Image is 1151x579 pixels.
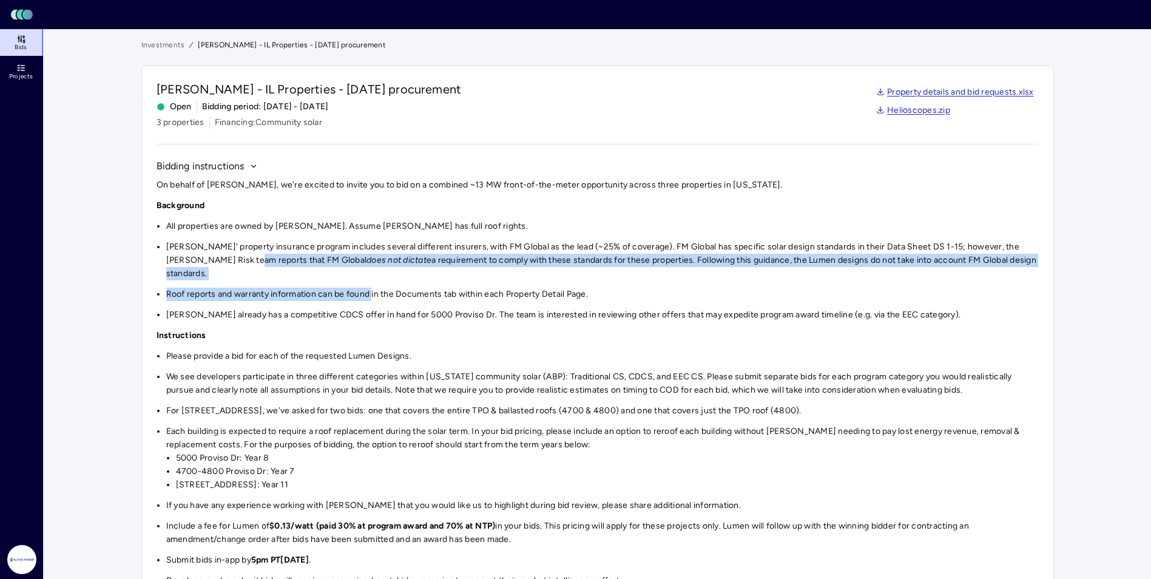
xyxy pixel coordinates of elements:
li: [PERSON_NAME]' property insurance program includes several different insurers, with FM Global as ... [166,240,1039,280]
span: 3 properties [157,116,204,129]
span: Open [157,100,192,113]
a: Property details and bid requests.xlsx [876,86,1034,99]
li: 5000 Proviso Dr: Year 8 [176,452,1039,465]
img: Altus Power [7,545,36,574]
li: We see developers participate in three different categories within [US_STATE] community solar (AB... [166,370,1039,397]
em: does not dictate [366,255,431,265]
strong: 5pm PT[DATE] [251,555,309,565]
span: Bids [15,44,27,51]
li: Submit bids in-app by . [166,554,1039,567]
strong: Instructions [157,330,206,340]
strong: $0.13/watt (paid 30% at program award and 70% at NTP) [269,521,495,531]
span: [PERSON_NAME] - IL Properties - [DATE] procurement [157,81,462,98]
a: Helioscopes.zip [876,104,950,117]
a: Investments [141,39,185,51]
li: All properties are owned by [PERSON_NAME]. Assume [PERSON_NAME] has full roof rights. [166,220,1039,233]
span: Bidding instructions [157,159,245,174]
li: 4700-4800 Proviso Dr: Year 7 [176,465,1039,478]
span: Bidding period: [DATE] - [DATE] [202,100,329,113]
li: Include a fee for Lumen of in your bids. This pricing will apply for these projects only. Lumen w... [166,520,1039,546]
nav: breadcrumb [141,39,1054,51]
li: Each building is expected to require a roof replacement during the solar term. In your bid pricin... [166,425,1039,492]
li: [PERSON_NAME] already has a competitive CDCS offer in hand for 5000 Proviso Dr. The team is inter... [166,308,1039,322]
button: Bidding instructions [157,159,258,174]
p: On behalf of [PERSON_NAME], we're excited to invite you to bid on a combined ~13 MW front-of-the-... [157,178,1039,192]
span: Projects [9,73,33,80]
li: For [STREET_ADDRESS], we've asked for two bids: one that covers the entire TPO & ballasted roofs ... [166,404,1039,418]
strong: Background [157,200,205,211]
span: [PERSON_NAME] - IL Properties - [DATE] procurement [198,39,386,51]
span: Financing: Community solar [215,116,322,129]
li: Please provide a bid for each of the requested Lumen Designs. [166,350,1039,363]
li: If you have any experience working with [PERSON_NAME] that you would like us to highlight during ... [166,499,1039,512]
li: [STREET_ADDRESS]: Year 11 [176,478,1039,492]
li: Roof reports and warranty information can be found in the Documents tab within each Property Deta... [166,288,1039,301]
